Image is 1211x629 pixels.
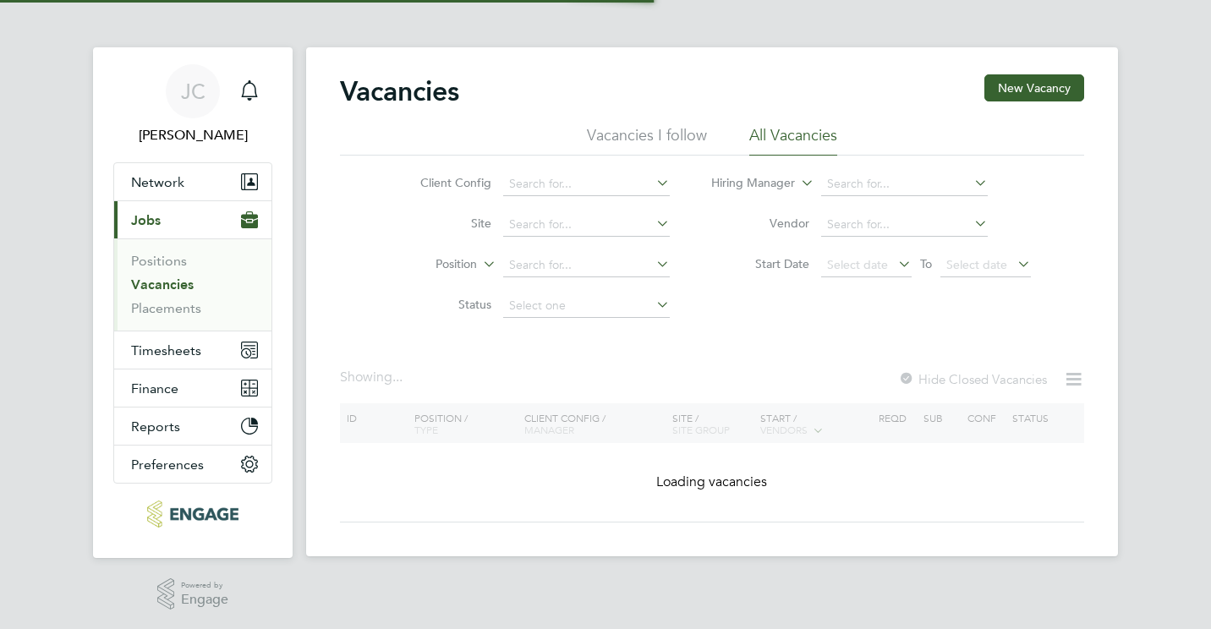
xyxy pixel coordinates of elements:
span: To [915,253,937,275]
span: Select date [827,257,888,272]
label: Start Date [712,256,809,271]
span: Preferences [131,457,204,473]
span: ... [392,369,403,386]
nav: Main navigation [93,47,293,558]
img: educationmattersgroup-logo-retina.png [147,500,238,528]
span: Select date [946,257,1007,272]
button: Timesheets [114,331,271,369]
label: Client Config [394,175,491,190]
div: Showing [340,369,406,386]
label: Site [394,216,491,231]
label: Hide Closed Vacancies [898,371,1047,387]
a: JC[PERSON_NAME] [113,64,272,145]
h2: Vacancies [340,74,459,108]
input: Select one [503,294,670,318]
button: Preferences [114,446,271,483]
button: Jobs [114,201,271,238]
input: Search for... [821,172,988,196]
a: Vacancies [131,276,194,293]
span: Powered by [181,578,228,593]
input: Search for... [503,254,670,277]
span: Engage [181,593,228,607]
label: Status [394,297,491,312]
span: James Carey [113,125,272,145]
div: Jobs [114,238,271,331]
span: Network [131,174,184,190]
label: Hiring Manager [698,175,795,192]
li: All Vacancies [749,125,837,156]
span: Finance [131,380,178,397]
button: New Vacancy [984,74,1084,101]
input: Search for... [821,213,988,237]
a: Placements [131,300,201,316]
a: Go to home page [113,500,272,528]
button: Finance [114,369,271,407]
span: Timesheets [131,342,201,358]
span: Jobs [131,212,161,228]
button: Network [114,163,271,200]
label: Position [380,256,477,273]
li: Vacancies I follow [587,125,707,156]
input: Search for... [503,172,670,196]
span: JC [181,80,205,102]
input: Search for... [503,213,670,237]
button: Reports [114,407,271,445]
span: Reports [131,418,180,435]
a: Powered byEngage [157,578,229,610]
a: Positions [131,253,187,269]
label: Vendor [712,216,809,231]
